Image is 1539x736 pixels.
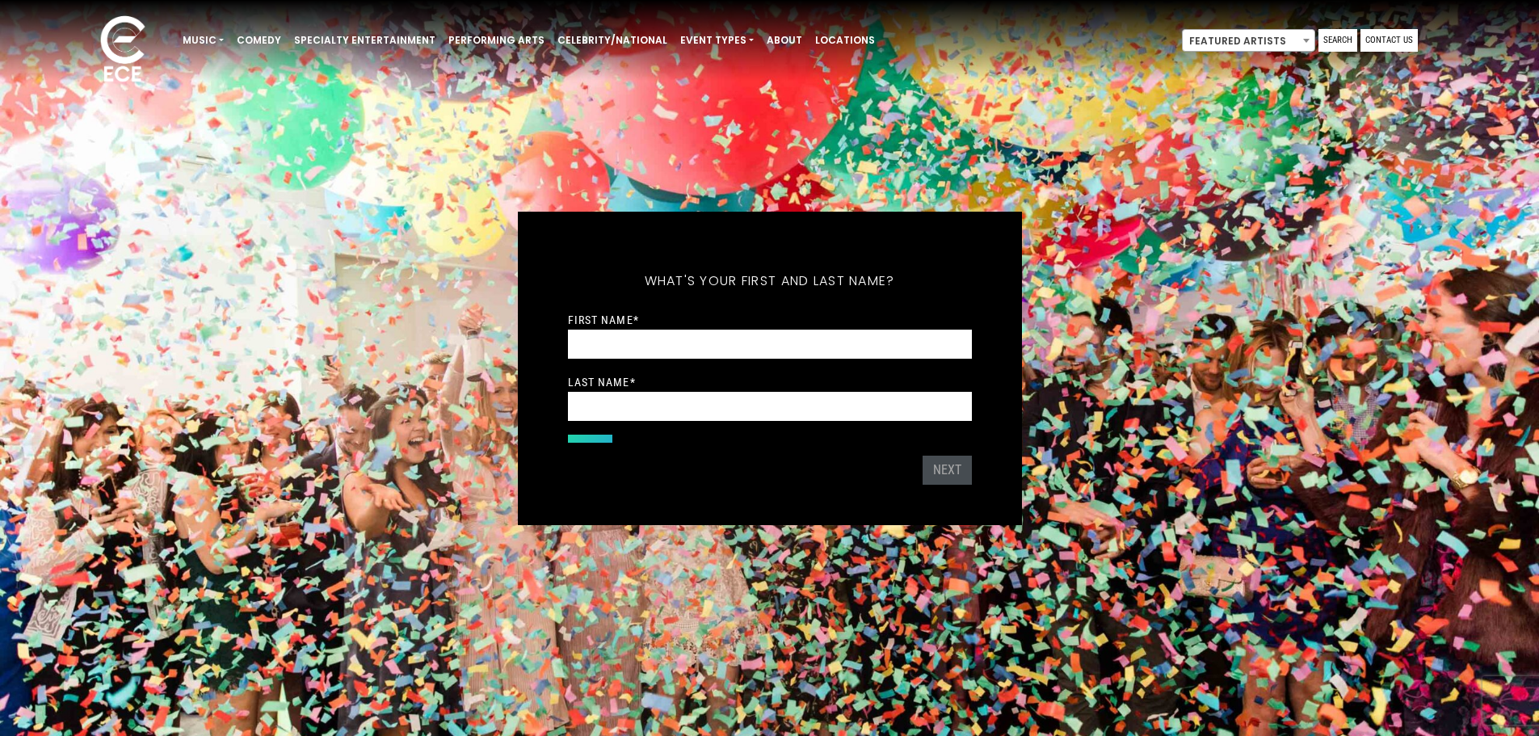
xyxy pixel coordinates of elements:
[1318,29,1357,52] a: Search
[674,27,760,54] a: Event Types
[1183,30,1314,53] span: Featured Artists
[82,11,163,90] img: ece_new_logo_whitev2-1.png
[288,27,442,54] a: Specialty Entertainment
[760,27,809,54] a: About
[809,27,881,54] a: Locations
[551,27,674,54] a: Celebrity/National
[1360,29,1418,52] a: Contact Us
[442,27,551,54] a: Performing Arts
[568,313,639,327] label: First Name
[176,27,230,54] a: Music
[568,252,972,310] h5: What's your first and last name?
[1182,29,1315,52] span: Featured Artists
[568,375,636,389] label: Last Name
[230,27,288,54] a: Comedy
